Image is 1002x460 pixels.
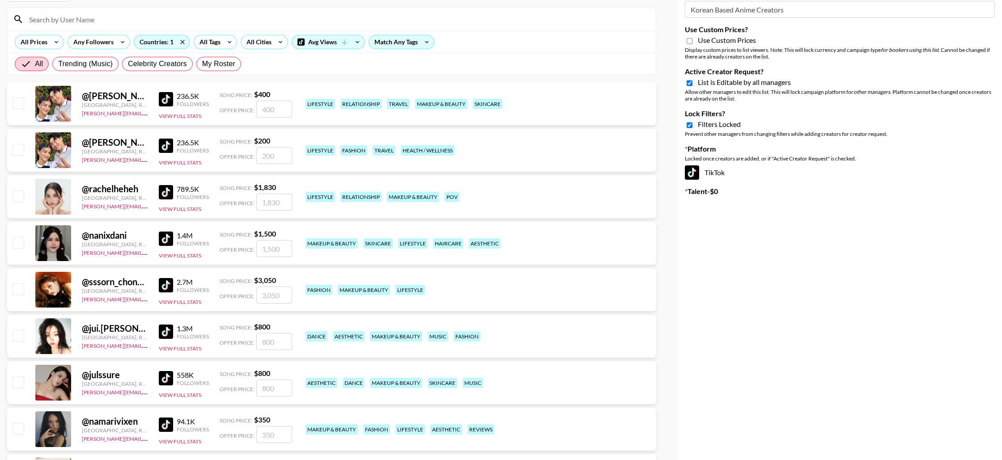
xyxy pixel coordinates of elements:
[370,378,422,388] div: makeup & beauty
[82,287,148,294] div: [GEOGRAPHIC_DATA], Republic of
[82,369,148,380] div: @ julssure
[256,380,292,397] input: 800
[369,35,434,49] div: Match Any Tags
[220,185,252,191] span: Song Price:
[220,278,252,284] span: Song Price:
[177,101,209,107] div: Followers
[220,417,252,424] span: Song Price:
[177,240,209,247] div: Followers
[387,192,439,202] div: makeup & beauty
[159,159,201,166] button: View Full Stats
[685,46,995,60] div: Display custom prices to list viewers. Note: This will lock currency and campaign type . Cannot b...
[82,101,148,108] div: [GEOGRAPHIC_DATA], Republic of
[24,12,650,26] input: Search by User Name
[220,432,255,439] span: Offer Price:
[853,89,890,95] em: other managers
[428,378,457,388] div: skincare
[373,145,395,156] div: travel
[82,416,148,427] div: @ namarivixen
[82,323,148,334] div: @ jui.[PERSON_NAME]
[395,285,425,295] div: lifestyle
[254,90,270,98] strong: $ 400
[177,194,209,200] div: Followers
[306,192,335,202] div: lifestyle
[82,241,148,248] div: [GEOGRAPHIC_DATA], Republic of
[82,108,257,117] a: [PERSON_NAME][EMAIL_ADDRESS][PERSON_NAME][DOMAIN_NAME]
[220,386,255,392] span: Offer Price:
[306,331,327,342] div: dance
[220,293,255,300] span: Offer Price:
[685,165,699,180] img: TikTok
[415,99,467,109] div: makeup & beauty
[698,78,791,87] span: List is Editable by all managers
[177,185,209,194] div: 789.5K
[82,194,148,201] div: [GEOGRAPHIC_DATA], Republic of
[463,378,483,388] div: music
[254,136,270,145] strong: $ 200
[82,148,148,155] div: [GEOGRAPHIC_DATA], Republic of
[159,345,201,352] button: View Full Stats
[338,285,390,295] div: makeup & beauty
[343,378,365,388] div: dance
[159,371,173,385] img: TikTok
[220,107,255,114] span: Offer Price:
[82,341,257,349] a: [PERSON_NAME][EMAIL_ADDRESS][PERSON_NAME][DOMAIN_NAME]
[306,99,335,109] div: lifestyle
[177,371,209,380] div: 558K
[685,165,995,180] div: TikTok
[220,138,252,145] span: Song Price:
[82,276,148,287] div: @ sssorn_chonnasorn
[82,230,148,241] div: @ nanixdani
[473,99,502,109] div: skincare
[306,424,358,435] div: makeup & beauty
[306,238,358,249] div: makeup & beauty
[254,322,270,331] strong: $ 800
[159,113,201,119] button: View Full Stats
[685,109,995,118] label: Lock Filters?
[370,331,422,342] div: makeup & beauty
[82,334,148,341] div: [GEOGRAPHIC_DATA], Republic of
[220,246,255,253] span: Offer Price:
[685,131,995,137] div: Prevent other managers from changing filters while adding creators for creator request.
[82,183,148,194] div: @ rachelheheh
[256,333,292,350] input: 800
[363,424,390,435] div: fashion
[177,333,209,340] div: Followers
[220,200,255,207] span: Offer Price:
[82,427,148,434] div: [GEOGRAPHIC_DATA], Republic of
[256,426,292,443] input: 350
[35,59,43,69] span: All
[306,285,332,295] div: fashion
[387,99,410,109] div: travel
[430,424,462,435] div: aesthetic
[82,90,148,101] div: @ [PERSON_NAME].and.[PERSON_NAME]
[82,380,148,387] div: [GEOGRAPHIC_DATA], Republic of
[177,278,209,287] div: 2.7M
[82,294,214,303] a: [PERSON_NAME][EMAIL_ADDRESS][DOMAIN_NAME]
[256,194,292,211] input: 1,830
[881,46,938,53] em: for bookers using this list
[177,138,209,147] div: 236.5K
[159,92,173,106] img: TikTok
[159,278,173,292] img: TikTok
[82,155,257,163] a: [PERSON_NAME][EMAIL_ADDRESS][PERSON_NAME][DOMAIN_NAME]
[177,426,209,433] div: Followers
[220,231,252,238] span: Song Price:
[398,238,428,249] div: lifestyle
[685,89,995,102] div: Allow other managers to edit this list. This will lock campaign platform for . Platform cannot be...
[363,238,393,249] div: skincare
[306,145,335,156] div: lifestyle
[698,120,741,129] span: Filters Locked
[340,192,382,202] div: relationship
[134,35,190,49] div: Countries: 1
[685,155,995,162] div: Locked once creators are added, or if "Active Creator Request" is checked.
[254,183,276,191] strong: $ 1,830
[698,36,756,45] span: Use Custom Prices
[433,238,463,249] div: haircare
[469,238,501,249] div: aesthetic
[82,137,148,148] div: @ [PERSON_NAME].and.[PERSON_NAME]
[428,331,448,342] div: music
[177,147,209,154] div: Followers
[254,229,276,238] strong: $ 1,500
[333,331,365,342] div: aesthetic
